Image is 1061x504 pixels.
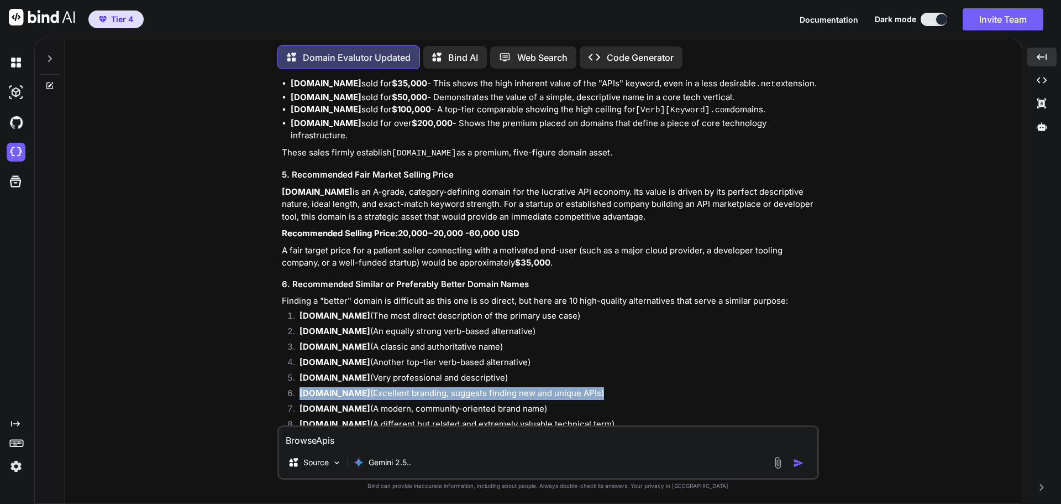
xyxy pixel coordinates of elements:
[282,169,817,181] h3: 5. Recommended Fair Market Selling Price
[282,245,817,269] p: A fair target price for a patient seller connecting with a motivated end-user (such as a major cl...
[300,357,370,367] strong: [DOMAIN_NAME]
[277,482,819,490] p: Bind can provide inaccurate information, including about people. Always double-check its answers....
[800,15,858,24] span: Documentation
[291,117,817,142] li: sold for over - Shows the premium placed on domains that define a piece of core technology infras...
[411,228,428,238] mn: 000
[332,458,342,467] img: Pick Models
[412,118,453,128] strong: $200,000
[369,457,411,468] p: Gemini 2.5..
[291,92,361,102] strong: [DOMAIN_NAME]
[282,278,817,291] h3: 6. Recommended Similar or Preferably Better Domain Names
[291,387,817,403] li: (Excellent branding, suggests finding new and unique APIs)
[291,418,817,434] li: (A different but related and extremely valuable technical term)
[756,80,776,89] code: .net
[282,228,519,238] strong: Recommended Selling Price: 60,000 USD
[7,53,25,72] img: darkChat
[291,118,361,128] strong: [DOMAIN_NAME]
[635,106,730,115] code: [Verb][Keyword].com
[291,372,817,387] li: (Very professional and descriptive)
[291,356,817,372] li: (Another top-tier verb-based alternative)
[300,326,370,336] strong: [DOMAIN_NAME]
[291,103,817,117] li: sold for - A top-tier comparable showing the high ceiling for domains.
[7,113,25,132] img: githubDark
[963,8,1043,30] button: Invite Team
[291,310,817,325] li: (The most direct description of the primary use case)
[300,310,370,321] strong: [DOMAIN_NAME]
[111,14,133,25] span: Tier 4
[7,457,25,476] img: settings
[392,78,427,89] strong: $35,000
[515,257,550,268] strong: $35,000
[291,78,361,89] strong: [DOMAIN_NAME]
[282,147,817,160] p: These sales firmly establish as a premium, five-figure domain asset.
[300,403,370,414] strong: [DOMAIN_NAME]
[7,83,25,102] img: darkAi-studio
[433,228,469,238] annotation: 20,000 -
[7,143,25,162] img: cloudideIcon
[793,458,804,469] img: icon
[291,104,361,115] strong: [DOMAIN_NAME]
[392,104,431,115] strong: $100,000
[448,51,478,64] p: Bind AI
[300,419,370,429] strong: [DOMAIN_NAME]
[303,457,329,468] p: Source
[282,186,817,224] p: is an A-grade, category-defining domain for the lucrative API economy. Its value is driven by its...
[99,16,107,23] img: premium
[282,295,817,308] p: Finding a "better" domain is difficult as this one is so direct, but here are 10 high-quality alt...
[300,341,370,352] strong: [DOMAIN_NAME]
[300,388,370,398] strong: [DOMAIN_NAME]
[88,11,144,28] button: premiumTier 4
[771,456,784,469] img: attachment
[398,228,408,238] mn: 20
[282,186,353,197] strong: [DOMAIN_NAME]
[353,457,364,468] img: Gemini 2.5 Pro
[291,91,817,104] li: sold for - Demonstrates the value of a simple, descriptive name in a core tech vertical.
[392,92,427,102] strong: $50,000
[291,325,817,341] li: (An equally strong verb-based alternative)
[291,341,817,356] li: (A classic and authoritative name)
[875,14,916,25] span: Dark mode
[607,51,674,64] p: Code Generator
[800,14,858,25] button: Documentation
[303,51,411,64] p: Domain Evalutor Updated
[291,77,817,91] li: sold for - This shows the high inherent value of the "APIs" keyword, even in a less desirable ext...
[291,403,817,418] li: (A modern, community-oriented brand name)
[428,228,433,238] mo: −
[517,51,568,64] p: Web Search
[392,149,456,158] code: [DOMAIN_NAME]
[300,372,370,383] strong: [DOMAIN_NAME]
[408,228,411,238] mo: ,
[9,9,75,25] img: Bind AI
